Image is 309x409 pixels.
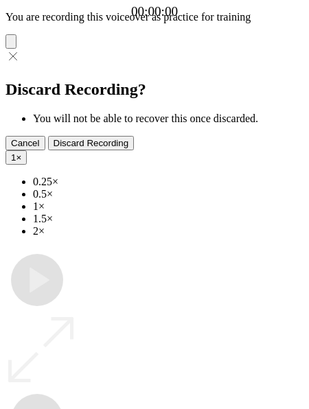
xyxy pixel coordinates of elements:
p: You are recording this voiceover as practice for training [5,11,304,23]
h2: Discard Recording? [5,80,304,99]
li: 0.5× [33,188,304,200]
li: 1.5× [33,213,304,225]
a: 00:00:00 [131,4,178,19]
li: 2× [33,225,304,237]
li: 1× [33,200,304,213]
button: Cancel [5,136,45,150]
button: 1× [5,150,27,165]
button: Discard Recording [48,136,135,150]
span: 1 [11,152,16,163]
li: 0.25× [33,176,304,188]
li: You will not be able to recover this once discarded. [33,113,304,125]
